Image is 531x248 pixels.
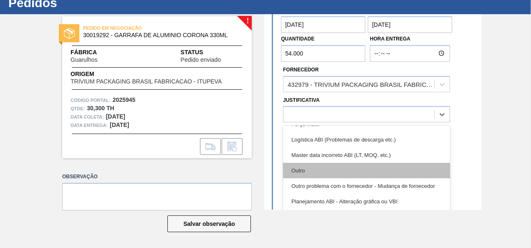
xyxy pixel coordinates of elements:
[281,36,314,42] label: Quantidade
[83,32,235,38] span: 30019292 - GARRAFA DE ALUMINIO CORONA 330ML
[71,57,98,63] span: Guarulhos
[71,48,124,57] span: Fábrica
[167,215,251,232] button: Salvar observação
[283,67,319,73] label: Fornecedor
[71,104,85,113] span: Qtde :
[281,16,365,33] input: dd/mm/yyyy
[283,163,450,178] div: Outro
[62,171,252,183] label: Observação
[283,178,450,194] div: Outro problema com o fornecedor - Mudança de fornecedor
[288,81,435,88] div: 432979 - TRIVIUM PACKAGING BRASIL FABRICACAO - ITUPEVA
[200,138,221,155] div: Ir para Composição de Carga
[181,57,221,63] span: Pedido enviado
[71,121,108,129] span: Data entrega:
[368,16,452,33] input: dd/mm/yyyy
[110,121,129,128] strong: [DATE]
[71,96,111,104] span: Código Portal:
[71,70,243,78] span: Origem
[113,96,136,103] strong: 2025945
[283,194,450,209] div: Planejamento ABI - Alteração gráfica ou VBI
[71,113,104,121] span: Data coleta:
[370,33,450,45] label: Hora Entrega
[283,147,450,163] div: Master data incorreto ABI (LT, MOQ, etc.)
[83,24,200,32] span: PEDIDO EM NEGOCIAÇÃO
[283,124,450,137] label: Observações
[283,209,450,225] div: Planejamento ABI - Indisponibilidade de matéria-prima
[283,97,320,103] label: Justificativa
[106,113,125,120] strong: [DATE]
[71,78,222,85] span: TRIVIUM PACKAGING BRASIL FABRICACAO - ITUPEVA
[222,138,243,155] div: Informar alteração no pedido
[283,132,450,147] div: Logística ABI (Problemas de descarga etc.)
[181,48,243,57] span: Status
[64,28,75,39] img: status
[87,105,114,111] strong: 30,300 TH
